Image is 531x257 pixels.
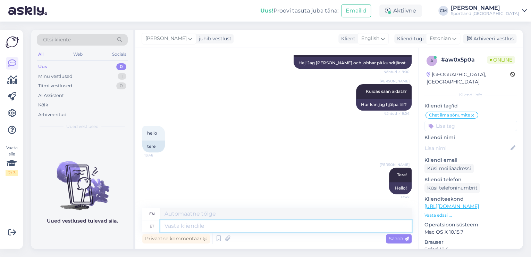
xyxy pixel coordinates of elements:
[438,6,448,16] div: CM
[47,217,118,225] p: Uued vestlused tulevad siia.
[38,63,47,70] div: Uus
[379,5,422,17] div: Aktiivne
[150,220,154,232] div: et
[380,162,410,167] span: [PERSON_NAME]
[427,71,510,86] div: [GEOGRAPHIC_DATA], [GEOGRAPHIC_DATA]
[144,153,170,158] span: 13:46
[463,34,516,43] div: Arhiveeri vestlus
[424,176,517,183] p: Kliendi telefon
[37,50,45,59] div: All
[38,73,73,80] div: Minu vestlused
[451,5,519,11] div: [PERSON_NAME]
[424,164,474,173] div: Küsi meiliaadressi
[451,5,527,16] a: [PERSON_NAME]Sportland [GEOGRAPHIC_DATA]
[424,239,517,246] p: Brauser
[425,144,509,152] input: Lisa nimi
[111,50,128,59] div: Socials
[6,170,18,176] div: 2 / 3
[116,82,126,89] div: 0
[341,4,371,17] button: Emailid
[38,111,67,118] div: Arhiveeritud
[430,35,451,42] span: Estonian
[424,228,517,236] p: Mac OS X 10.15.7
[196,35,231,42] div: juhib vestlust
[38,92,64,99] div: AI Assistent
[366,89,407,94] span: Kuidas saan aidata?
[441,56,487,64] div: # aw0x5p0a
[43,36,71,43] span: Otsi kliente
[424,212,517,218] p: Vaata edasi ...
[149,208,155,220] div: en
[72,50,84,59] div: Web
[6,35,19,49] img: Askly Logo
[142,234,210,243] div: Privaatne kommentaar
[424,102,517,110] p: Kliendi tag'id
[147,130,157,136] span: hello
[424,121,517,131] input: Lisa tag
[429,113,470,117] span: Chat ilma sõnumita
[38,82,72,89] div: Tiimi vestlused
[397,172,407,177] span: Tere!
[380,79,410,84] span: [PERSON_NAME]
[118,73,126,80] div: 1
[356,99,412,111] div: Hur kan jag hjälpa till?
[338,35,355,42] div: Klient
[424,203,479,209] a: [URL][DOMAIN_NAME]
[487,56,515,64] span: Online
[424,221,517,228] p: Operatsioonisüsteem
[260,7,338,15] div: Proovi tasuta juba täna:
[31,148,133,211] img: No chats
[116,63,126,70] div: 0
[6,145,18,176] div: Vaata siia
[383,194,410,200] span: 13:47
[260,7,273,14] b: Uus!
[424,134,517,141] p: Kliendi nimi
[294,57,412,69] div: Hej! Jag [PERSON_NAME] och jobbar på kundtjänst.
[424,195,517,203] p: Klienditeekond
[424,92,517,98] div: Kliendi info
[451,11,519,16] div: Sportland [GEOGRAPHIC_DATA]
[389,235,409,242] span: Saada
[424,156,517,164] p: Kliendi email
[389,182,412,194] div: Hello!
[383,111,410,116] span: Nähtud ✓ 9:04
[66,123,99,130] span: Uued vestlused
[383,69,410,74] span: Nähtud ✓ 9:00
[38,102,48,109] div: Kõik
[145,35,187,42] span: [PERSON_NAME]
[424,246,517,253] p: Safari 18.6
[394,35,424,42] div: Klienditugi
[361,35,379,42] span: English
[142,140,165,152] div: tere
[424,183,480,193] div: Küsi telefoninumbrit
[430,58,433,63] span: a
